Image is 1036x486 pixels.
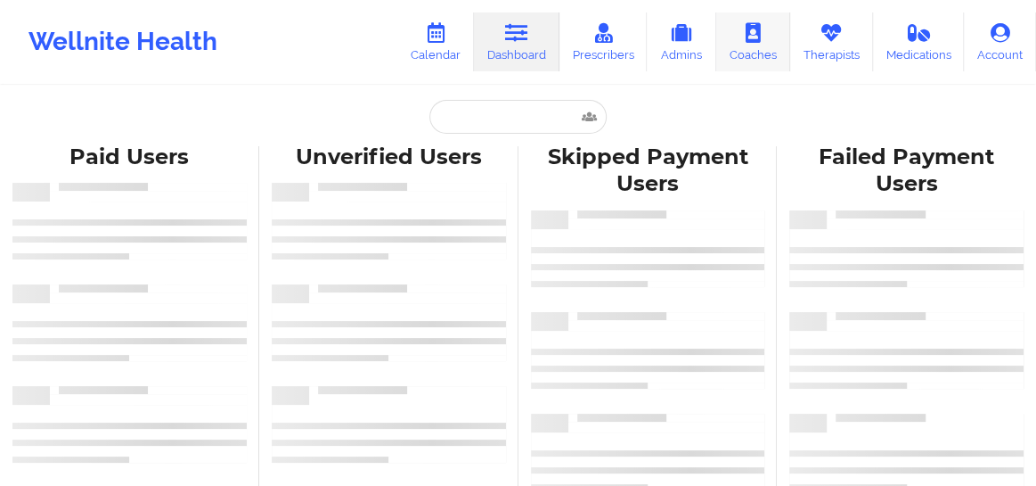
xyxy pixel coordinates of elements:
div: Paid Users [12,144,247,171]
a: Admins [647,12,716,71]
a: Calendar [397,12,474,71]
a: Dashboard [474,12,559,71]
div: Failed Payment Users [789,144,1024,199]
a: Medications [873,12,965,71]
a: Prescribers [559,12,648,71]
a: Account [964,12,1036,71]
div: Unverified Users [272,144,506,171]
div: Skipped Payment Users [531,144,765,199]
a: Coaches [716,12,790,71]
a: Therapists [790,12,873,71]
